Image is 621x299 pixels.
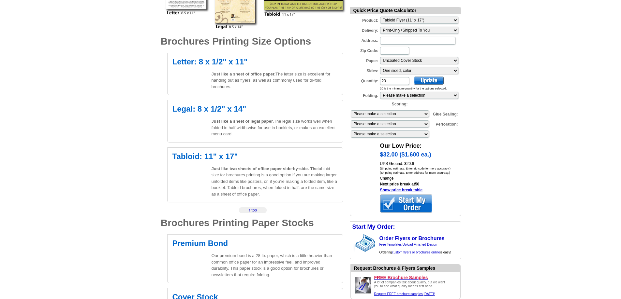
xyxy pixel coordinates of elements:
label: Perforation: [430,120,459,127]
p: The letter size is excellent for handing out as flyers, as well as commonly used for tri-fold bro... [212,71,338,90]
a: Free Templates [379,243,402,246]
label: Delivery: [350,26,379,34]
div: A lot of companies talk about quality, but we want you to see what quality means first hand. [374,280,449,296]
label: Scoring: [379,100,409,107]
div: Want to know how your brochure printing will look before you order it? Check our work. [354,265,460,272]
p: Our premium bond is a 28 lb. paper, which is a little heavier than common office paper for an imp... [212,252,338,278]
div: 20 is the minimum quantity for the options selected. [380,87,461,91]
img: stack of brochures with custom content [355,232,378,254]
label: Folding: [350,91,379,99]
a: 50 [415,182,419,186]
h2: Tabloid: 11" x 17" [172,153,338,160]
h2: Legal: 8 x 1/2" x 14" [172,105,338,113]
iframe: LiveChat chat widget [491,148,621,299]
span: | Ordering is easy! [379,243,451,254]
div: UPS Ground: $20.6 [380,161,461,181]
h2: Letter: 8 x 1/2" x 11" [172,58,338,66]
a: Upload Finished Design [403,243,437,246]
div: Our Low Price: [380,138,461,150]
span: Just like two sheets of office paper side-by-side. The [212,166,318,171]
h2: Premium Bond [172,239,338,247]
div: $32.00 ($1.600 ea.) [380,150,461,161]
a: ↑ top [248,208,257,212]
a: Order Flyers or Brochures [379,236,445,241]
p: The legal size works well when folded in half width-wise for use in booklets, or makes an excelle... [212,118,338,137]
div: Quick Price Quote Calculator [350,7,461,14]
a: Request FREE samples of our brochures printing [353,292,373,296]
a: custom flyers or brochures online [392,251,440,254]
a: Request FREE samples of our flyer & brochure printing. [374,292,435,296]
label: Address: [350,36,379,44]
label: Sides: [350,66,379,74]
h1: Brochures Printing Size Options [161,36,343,46]
img: background image for brochures and flyers arrow [350,232,355,254]
span: Just like a sheet of office paper. [212,72,276,76]
label: Quantity: [350,76,379,84]
span: Just like a sheet of legal paper. [212,119,274,124]
div: (Shipping estimate. Enter zip code for more accuracy.) [380,167,461,171]
div: Next price break at [380,181,461,193]
h1: Brochures Printing Paper Stocks [161,218,343,228]
label: Zip Code: [350,46,379,54]
a: FREE Brochure Samples [374,275,458,280]
a: Show price break table [380,188,423,192]
div: (Shipping estimate. Enter address for more accuracy.) [380,171,461,175]
div: Start My Order: [350,222,461,232]
label: Product: [350,16,379,23]
img: Request FREE samples of our brochures printing [353,276,373,295]
a: Change [380,176,394,181]
label: Glue Sealing: [430,110,459,117]
label: Paper: [350,56,379,64]
p: tabloid size for brochures printing is a good option if you are making larger unfolded items like... [212,166,338,197]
